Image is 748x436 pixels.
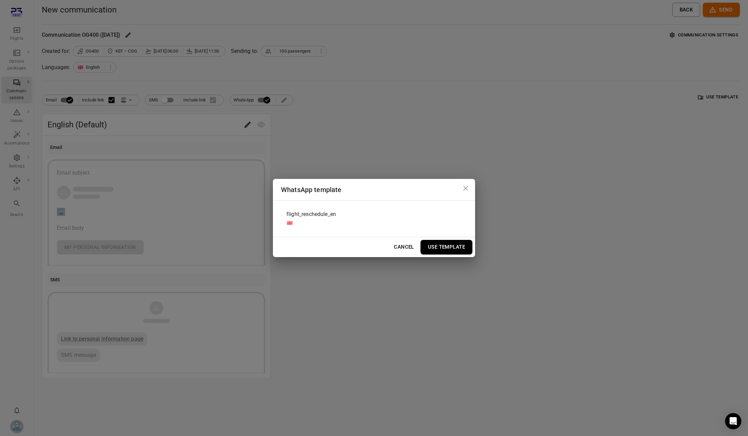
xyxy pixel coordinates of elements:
[459,182,472,195] button: Close dialog
[725,413,741,429] div: Open Intercom Messenger
[273,179,475,200] h2: WhatsApp template
[281,206,467,231] div: flight_reschedule_en
[390,240,418,254] button: Cancel
[420,240,472,254] button: Use Template
[286,210,336,218] span: flight_reschedule_en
